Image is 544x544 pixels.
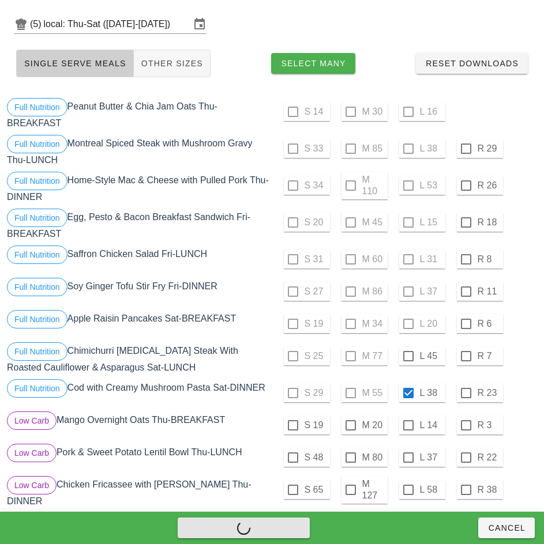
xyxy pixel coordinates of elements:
label: M 127 [362,478,385,501]
label: M 80 [362,452,385,463]
span: Full Nutrition [14,99,60,116]
div: (5) [30,18,44,30]
label: R 29 [478,143,501,154]
label: R 11 [478,286,501,297]
div: Egg, Pesto & Bacon Breakfast Sandwich Fri-BREAKFAST [5,206,272,243]
label: R 18 [478,217,501,228]
span: Other Sizes [141,59,203,68]
label: R 7 [478,350,501,362]
div: Pork & Sweet Potato Lentil Bowl Thu-LUNCH [5,441,272,474]
div: Peanut Butter & Chia Jam Oats Thu-BREAKFAST [5,96,272,133]
span: Full Nutrition [14,246,60,263]
span: Full Nutrition [14,135,60,153]
div: Chimichurri [MEDICAL_DATA] Steak With Roasted Cauliflower & Asparagus Sat-LUNCH [5,340,272,377]
label: R 22 [478,452,501,463]
div: Montreal Spiced Steak with Mushroom Gravy Thu-LUNCH [5,133,272,169]
span: Single Serve Meals [24,59,126,68]
button: Cancel [478,517,535,538]
span: Full Nutrition [14,278,60,296]
label: R 6 [478,318,501,330]
label: L 14 [420,420,443,431]
span: Full Nutrition [14,209,60,226]
div: Saffron Chicken Salad Fri-LUNCH [5,243,272,275]
span: Select Many [280,59,346,68]
span: Full Nutrition [14,311,60,328]
label: L 37 [420,452,443,463]
button: Select Many [271,53,355,74]
button: Reset Downloads [416,53,528,74]
label: R 38 [478,484,501,496]
span: Reset Downloads [425,59,519,68]
label: S 65 [305,484,328,496]
div: Cod with Creamy Mushroom Pasta Sat-DINNER [5,377,272,409]
label: L 38 [420,387,443,399]
label: S 19 [305,420,328,431]
label: L 45 [420,350,443,362]
button: Other Sizes [134,50,211,77]
button: Single Serve Meals [16,50,134,77]
div: Chicken Fricassee with [PERSON_NAME] Thu-DINNER [5,474,272,511]
label: R 26 [478,180,501,191]
label: L 58 [420,484,443,496]
span: Low Carb [14,477,49,494]
span: Full Nutrition [14,380,60,397]
span: Low Carb [14,444,49,462]
label: R 8 [478,254,501,265]
label: S 48 [305,452,328,463]
span: Cancel [487,523,526,532]
label: R 23 [478,387,501,399]
div: Mango Overnight Oats Thu-BREAKFAST [5,409,272,441]
label: R 3 [478,420,501,431]
div: Soy Ginger Tofu Stir Fry Fri-DINNER [5,275,272,308]
span: Low Carb [14,412,49,429]
span: Full Nutrition [14,172,60,190]
span: Full Nutrition [14,343,60,360]
div: Home-Style Mac & Cheese with Pulled Pork Thu-DINNER [5,169,272,206]
label: M 20 [362,420,385,431]
div: Apple Raisin Pancakes Sat-BREAKFAST [5,308,272,340]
